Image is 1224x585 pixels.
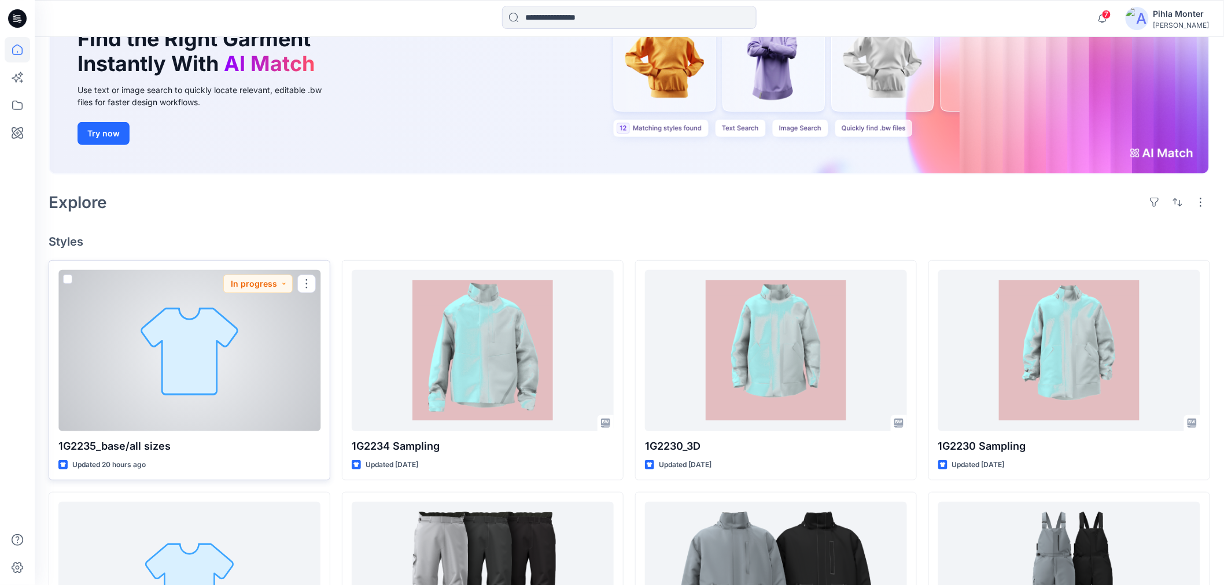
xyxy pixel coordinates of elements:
[1126,7,1149,30] img: avatar
[952,459,1005,471] p: Updated [DATE]
[49,235,1210,249] h4: Styles
[1102,10,1111,19] span: 7
[72,459,146,471] p: Updated 20 hours ago
[366,459,418,471] p: Updated [DATE]
[1153,7,1210,21] div: Pihla Monter
[78,122,130,145] button: Try now
[352,438,614,454] p: 1G2234 Sampling
[938,438,1200,454] p: 1G2230 Sampling
[645,438,907,454] p: 1G2230_3D
[78,27,320,76] h1: Find the Right Garment Instantly With
[352,270,614,431] a: 1G2234 Sampling
[224,51,315,76] span: AI Match
[938,270,1200,431] a: 1G2230 Sampling
[58,438,320,454] p: 1G2235_base/all sizes
[58,270,320,431] a: 1G2235_base/all sizes
[78,84,338,108] div: Use text or image search to quickly locate relevant, editable .bw files for faster design workflows.
[645,270,907,431] a: 1G2230_3D
[1153,21,1210,29] div: [PERSON_NAME]
[49,193,107,212] h2: Explore
[659,459,711,471] p: Updated [DATE]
